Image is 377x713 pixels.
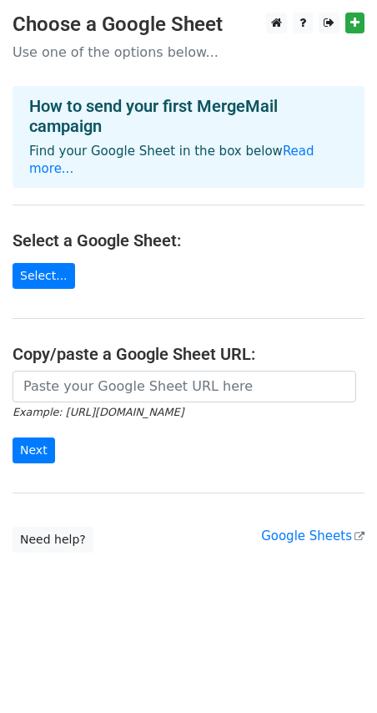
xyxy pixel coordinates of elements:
small: Example: [URL][DOMAIN_NAME] [13,406,183,418]
a: Need help? [13,527,93,553]
a: Google Sheets [261,528,364,544]
p: Use one of the options below... [13,43,364,61]
p: Find your Google Sheet in the box below [29,143,348,178]
input: Next [13,437,55,463]
h4: Select a Google Sheet: [13,230,364,250]
a: Select... [13,263,75,289]
h4: How to send your first MergeMail campaign [29,96,348,136]
h4: Copy/paste a Google Sheet URL: [13,344,364,364]
a: Read more... [29,144,314,176]
input: Paste your Google Sheet URL here [13,371,356,402]
h3: Choose a Google Sheet [13,13,364,37]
